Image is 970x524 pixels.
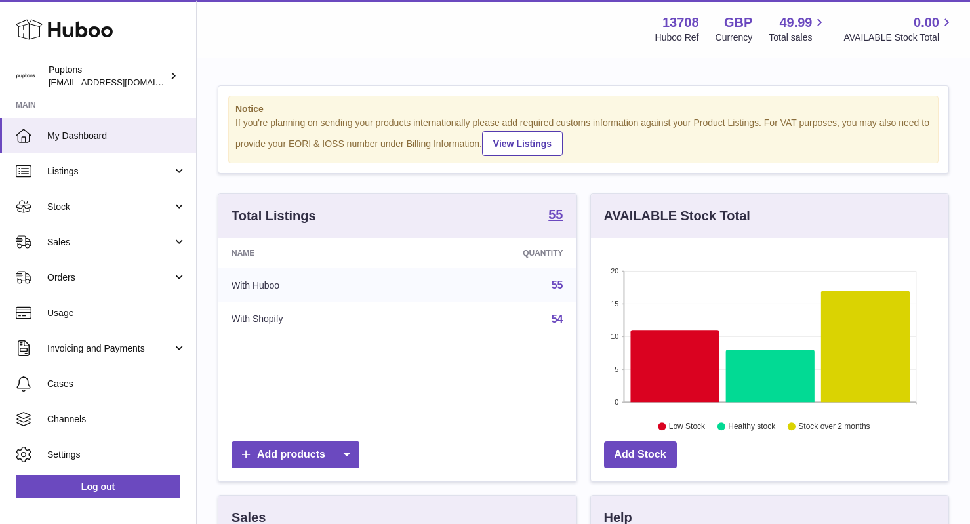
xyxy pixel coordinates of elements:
[16,475,180,498] a: Log out
[47,413,186,426] span: Channels
[47,272,172,284] span: Orders
[769,31,827,44] span: Total sales
[769,14,827,44] a: 49.99 Total sales
[716,31,753,44] div: Currency
[662,14,699,31] strong: 13708
[47,378,186,390] span: Cases
[668,422,705,431] text: Low Stock
[779,14,812,31] span: 49.99
[218,302,411,336] td: With Shopify
[47,130,186,142] span: My Dashboard
[47,449,186,461] span: Settings
[552,279,563,291] a: 55
[548,208,563,224] a: 55
[232,441,359,468] a: Add products
[235,117,931,156] div: If you're planning on sending your products internationally please add required customs informati...
[604,441,677,468] a: Add Stock
[482,131,563,156] a: View Listings
[615,365,618,373] text: 5
[611,267,618,275] text: 20
[655,31,699,44] div: Huboo Ref
[611,300,618,308] text: 15
[843,14,954,44] a: 0.00 AVAILABLE Stock Total
[615,398,618,406] text: 0
[16,66,35,86] img: hello@puptons.com
[47,201,172,213] span: Stock
[49,77,193,87] span: [EMAIL_ADDRESS][DOMAIN_NAME]
[232,207,316,225] h3: Total Listings
[47,342,172,355] span: Invoicing and Payments
[47,165,172,178] span: Listings
[218,268,411,302] td: With Huboo
[724,14,752,31] strong: GBP
[843,31,954,44] span: AVAILABLE Stock Total
[218,238,411,268] th: Name
[235,103,931,115] strong: Notice
[611,333,618,340] text: 10
[49,64,167,89] div: Puptons
[552,313,563,325] a: 54
[914,14,939,31] span: 0.00
[47,307,186,319] span: Usage
[604,207,750,225] h3: AVAILABLE Stock Total
[798,422,870,431] text: Stock over 2 months
[411,238,576,268] th: Quantity
[728,422,776,431] text: Healthy stock
[47,236,172,249] span: Sales
[548,208,563,221] strong: 55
